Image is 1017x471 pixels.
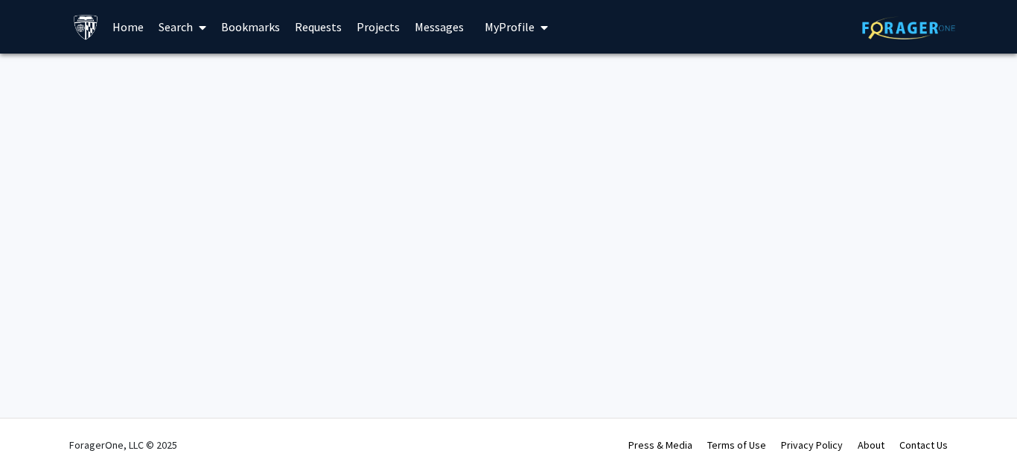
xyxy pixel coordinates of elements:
[214,1,287,53] a: Bookmarks
[707,438,766,452] a: Terms of Use
[485,19,535,34] span: My Profile
[105,1,151,53] a: Home
[858,438,884,452] a: About
[151,1,214,53] a: Search
[781,438,843,452] a: Privacy Policy
[407,1,471,53] a: Messages
[287,1,349,53] a: Requests
[69,419,177,471] div: ForagerOne, LLC © 2025
[899,438,948,452] a: Contact Us
[349,1,407,53] a: Projects
[11,404,63,460] iframe: Chat
[862,16,955,39] img: ForagerOne Logo
[628,438,692,452] a: Press & Media
[73,14,99,40] img: Johns Hopkins University Logo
